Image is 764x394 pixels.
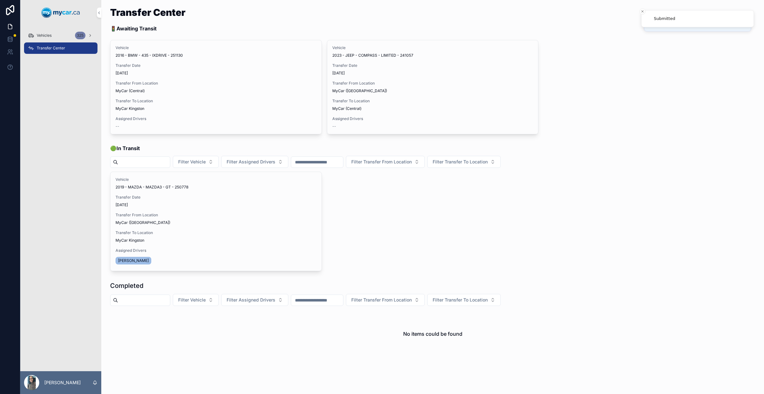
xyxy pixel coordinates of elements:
[427,294,501,306] button: Select Button
[116,71,316,76] span: [DATE]
[332,63,533,68] span: Transfer Date
[110,25,185,32] p: 🚦
[178,159,206,165] span: Filter Vehicle
[41,8,80,18] img: App logo
[116,177,316,182] span: Vehicle
[403,330,462,338] h2: No items could be found
[116,116,316,121] span: Assigned Drivers
[116,195,316,200] span: Transfer Date
[116,88,145,93] span: MyCar (Central)
[116,98,316,104] span: Transfer To Location
[173,156,219,168] button: Select Button
[20,25,101,62] div: scrollable content
[433,159,488,165] span: Filter Transfer To Location
[75,32,85,39] div: 325
[327,40,539,134] a: Vehicle2023 - JEEP - COMPASS - LIMITED - 241057Transfer Date[DATE]Transfer From LocationMyCar ([G...
[116,81,316,86] span: Transfer From Location
[118,258,149,263] span: [PERSON_NAME]
[116,213,316,218] span: Transfer From Location
[332,81,533,86] span: Transfer From Location
[227,159,275,165] span: Filter Assigned Drivers
[116,124,119,129] span: --
[116,248,316,253] span: Assigned Drivers
[116,238,144,243] span: MyCar Kingston
[116,185,188,190] span: 2019 - MAZDA - MAZDA3 - GT - 250778
[332,53,413,58] span: 2023 - JEEP - COMPASS - LIMITED - 241057
[110,40,322,134] a: Vehicle2016 - BMW - 435 - IXDRIVE - 251130Transfer Date[DATE]Transfer From LocationMyCar (Central...
[116,220,170,225] span: MyCar ([GEOGRAPHIC_DATA])
[110,144,140,152] span: 🟢
[116,106,144,111] span: MyCar Kingston
[332,116,533,121] span: Assigned Drivers
[178,297,206,303] span: Filter Vehicle
[116,230,316,235] span: Transfer To Location
[221,294,288,306] button: Select Button
[173,294,219,306] button: Select Button
[116,63,316,68] span: Transfer Date
[332,71,533,76] span: [DATE]
[639,8,646,15] button: Close toast
[346,156,425,168] button: Select Button
[37,33,52,38] span: Vehicles
[37,46,65,51] span: Transfer Center
[116,25,157,32] strong: Awaiting Transit
[24,42,97,54] a: Transfer Center
[332,106,361,111] span: MyCar (Central)
[221,156,288,168] button: Select Button
[427,156,501,168] button: Select Button
[110,8,185,17] h1: Transfer Center
[227,297,275,303] span: Filter Assigned Drivers
[332,98,533,104] span: Transfer To Location
[44,379,81,386] p: [PERSON_NAME]
[332,124,336,129] span: --
[110,281,143,290] h1: Completed
[116,202,316,207] span: [DATE]
[110,172,322,271] a: Vehicle2019 - MAZDA - MAZDA3 - GT - 250778Transfer Date[DATE]Transfer From LocationMyCar ([GEOGRA...
[332,45,533,50] span: Vehicle
[654,16,675,22] div: Submitted
[24,30,97,41] a: Vehicles325
[351,297,412,303] span: Filter Transfer From Location
[116,145,140,151] strong: In Transit
[116,53,183,58] span: 2016 - BMW - 435 - IXDRIVE - 251130
[351,159,412,165] span: Filter Transfer From Location
[433,297,488,303] span: Filter Transfer To Location
[346,294,425,306] button: Select Button
[116,45,316,50] span: Vehicle
[332,88,387,93] span: MyCar ([GEOGRAPHIC_DATA])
